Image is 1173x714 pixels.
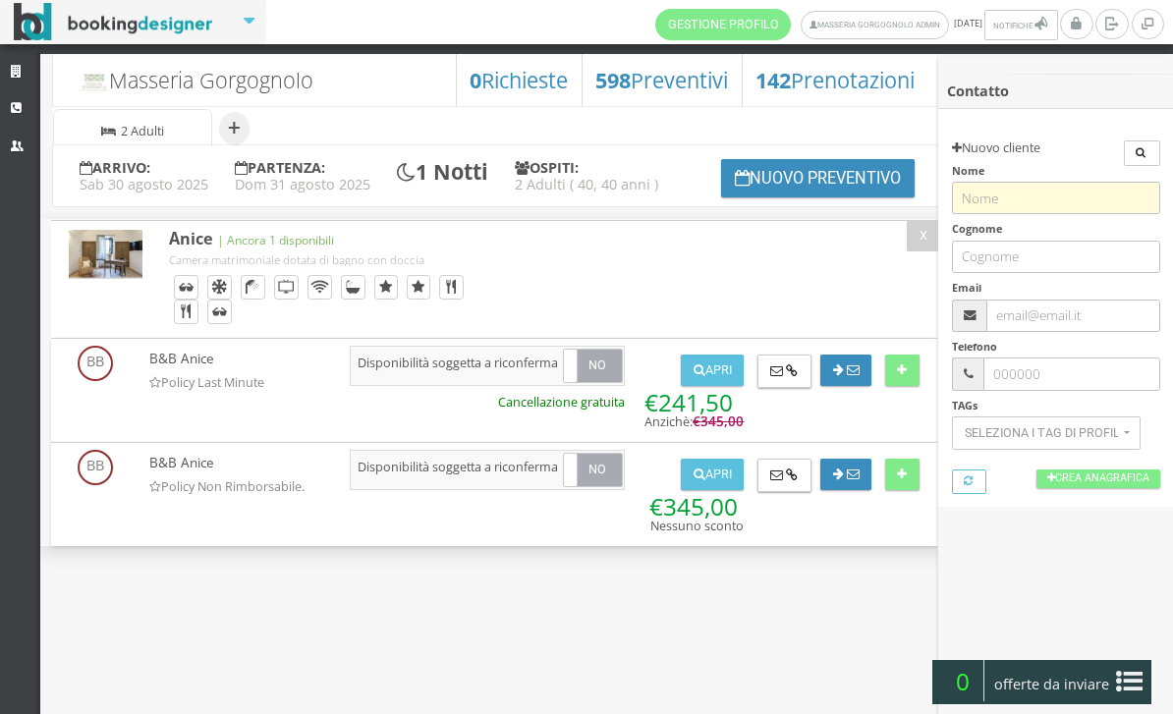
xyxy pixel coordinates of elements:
label: Email [952,282,981,295]
span: Seleziona i tag di profilazione [965,426,1118,440]
input: Nome [952,182,1160,214]
b: Contatto [947,82,1009,100]
a: Gestione Profilo [655,9,791,40]
span: offerte da inviare [988,669,1116,700]
input: 000000 [983,357,1159,390]
label: Telefono [952,341,997,354]
button: Notifiche [984,10,1057,40]
button: Seleziona i tag di profilazione [952,416,1142,450]
label: TAGs [952,400,977,412]
input: email@email.it [986,300,1159,332]
h5: Nuovo cliente [952,140,1160,155]
button: Cerca [1124,140,1160,165]
label: Nome [952,165,984,178]
span: [DATE] [655,9,1060,40]
img: BookingDesigner.com [14,3,213,41]
a: Masseria Gorgognolo Admin [801,11,949,39]
input: Cognome [952,241,1160,273]
a: Crea Anagrafica [1036,469,1160,488]
span: 0 [941,660,984,701]
label: Cognome [952,223,1002,236]
button: Reset Campi [952,469,987,494]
